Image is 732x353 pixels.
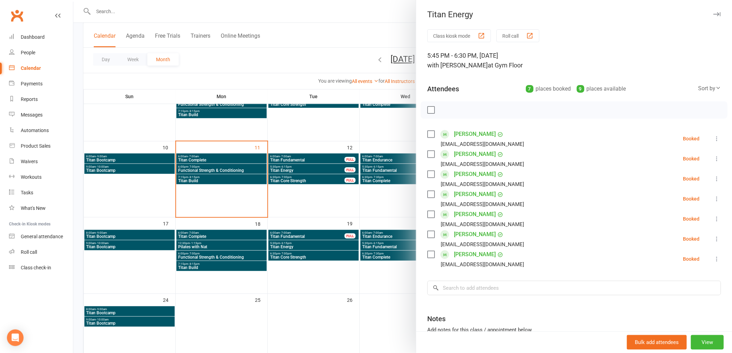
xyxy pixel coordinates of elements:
[427,84,459,94] div: Attendees
[21,128,49,133] div: Automations
[9,123,73,138] a: Automations
[21,265,51,270] div: Class check-in
[21,112,43,118] div: Messages
[21,65,41,71] div: Calendar
[21,249,37,255] div: Roll call
[691,335,724,350] button: View
[21,234,63,239] div: General attendance
[526,84,571,94] div: places booked
[21,50,35,55] div: People
[9,260,73,276] a: Class kiosk mode
[698,84,721,93] div: Sort by
[488,62,523,69] span: at Gym Floor
[21,143,51,149] div: Product Sales
[454,209,496,220] a: [PERSON_NAME]
[9,185,73,201] a: Tasks
[454,249,496,260] a: [PERSON_NAME]
[683,196,699,201] div: Booked
[683,156,699,161] div: Booked
[454,169,496,180] a: [PERSON_NAME]
[21,96,38,102] div: Reports
[9,76,73,92] a: Payments
[9,61,73,76] a: Calendar
[21,174,42,180] div: Workouts
[427,29,491,42] button: Class kiosk mode
[9,154,73,169] a: Waivers
[441,220,524,229] div: [EMAIL_ADDRESS][DOMAIN_NAME]
[441,180,524,189] div: [EMAIL_ADDRESS][DOMAIN_NAME]
[9,107,73,123] a: Messages
[7,329,24,346] div: Open Intercom Messenger
[9,169,73,185] a: Workouts
[683,216,699,221] div: Booked
[9,229,73,244] a: General attendance kiosk mode
[9,92,73,107] a: Reports
[9,29,73,45] a: Dashboard
[683,257,699,261] div: Booked
[454,229,496,240] a: [PERSON_NAME]
[577,84,626,94] div: places available
[427,326,721,334] div: Add notes for this class / appointment below
[21,34,45,40] div: Dashboard
[416,10,732,19] div: Titan Energy
[21,190,33,195] div: Tasks
[427,51,721,70] div: 5:45 PM - 6:30 PM, [DATE]
[9,244,73,260] a: Roll call
[496,29,539,42] button: Roll call
[427,314,446,324] div: Notes
[441,240,524,249] div: [EMAIL_ADDRESS][DOMAIN_NAME]
[577,85,584,93] div: 9
[8,7,26,24] a: Clubworx
[454,129,496,140] a: [PERSON_NAME]
[21,205,46,211] div: What's New
[454,189,496,200] a: [PERSON_NAME]
[627,335,687,350] button: Bulk add attendees
[683,136,699,141] div: Booked
[441,140,524,149] div: [EMAIL_ADDRESS][DOMAIN_NAME]
[9,201,73,216] a: What's New
[441,160,524,169] div: [EMAIL_ADDRESS][DOMAIN_NAME]
[427,62,488,69] span: with [PERSON_NAME]
[9,138,73,154] a: Product Sales
[441,260,524,269] div: [EMAIL_ADDRESS][DOMAIN_NAME]
[441,200,524,209] div: [EMAIL_ADDRESS][DOMAIN_NAME]
[683,236,699,241] div: Booked
[21,81,43,86] div: Payments
[9,45,73,61] a: People
[683,176,699,181] div: Booked
[21,159,38,164] div: Waivers
[526,85,533,93] div: 7
[454,149,496,160] a: [PERSON_NAME]
[427,281,721,295] input: Search to add attendees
